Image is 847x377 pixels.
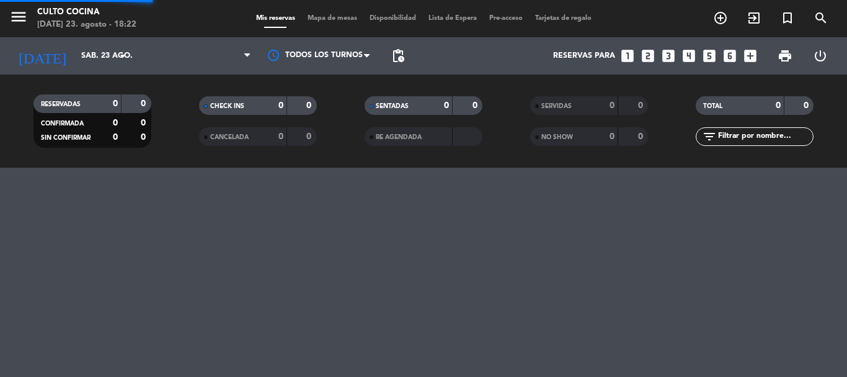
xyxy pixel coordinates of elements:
[391,48,406,63] span: pending_actions
[37,6,136,19] div: CULTO COCINA
[610,101,614,110] strong: 0
[780,11,795,25] i: turned_in_not
[113,133,118,142] strong: 0
[41,135,91,141] span: SIN CONFIRMAR
[701,48,717,64] i: looks_5
[278,101,283,110] strong: 0
[301,15,363,22] span: Mapa de mesas
[9,42,75,70] i: [DATE]
[141,133,148,142] strong: 0
[713,11,728,25] i: add_circle_outline
[638,132,645,141] strong: 0
[804,101,811,110] strong: 0
[278,132,283,141] strong: 0
[115,48,130,63] i: arrow_drop_down
[376,103,409,109] span: SENTADAS
[610,132,614,141] strong: 0
[619,48,636,64] i: looks_one
[660,48,676,64] i: looks_3
[141,99,148,108] strong: 0
[306,132,314,141] strong: 0
[422,15,483,22] span: Lista de Espera
[814,11,828,25] i: search
[113,99,118,108] strong: 0
[306,101,314,110] strong: 0
[472,101,480,110] strong: 0
[640,48,656,64] i: looks_two
[681,48,697,64] i: looks_4
[113,119,118,127] strong: 0
[717,130,813,143] input: Filtrar por nombre...
[9,7,28,30] button: menu
[250,15,301,22] span: Mis reservas
[776,101,781,110] strong: 0
[141,119,148,127] strong: 0
[703,103,722,109] span: TOTAL
[376,134,422,140] span: RE AGENDADA
[702,129,717,144] i: filter_list
[541,134,573,140] span: NO SHOW
[638,101,645,110] strong: 0
[553,52,615,60] span: Reservas para
[9,7,28,26] i: menu
[742,48,758,64] i: add_box
[41,120,84,127] span: CONFIRMADA
[210,103,244,109] span: CHECK INS
[37,19,136,31] div: [DATE] 23. agosto - 18:22
[363,15,422,22] span: Disponibilidad
[778,48,792,63] span: print
[802,37,838,75] div: LOG OUT
[483,15,529,22] span: Pre-acceso
[41,101,81,107] span: RESERVADAS
[722,48,738,64] i: looks_6
[210,134,249,140] span: CANCELADA
[444,101,449,110] strong: 0
[541,103,572,109] span: SERVIDAS
[529,15,598,22] span: Tarjetas de regalo
[813,48,828,63] i: power_settings_new
[747,11,761,25] i: exit_to_app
